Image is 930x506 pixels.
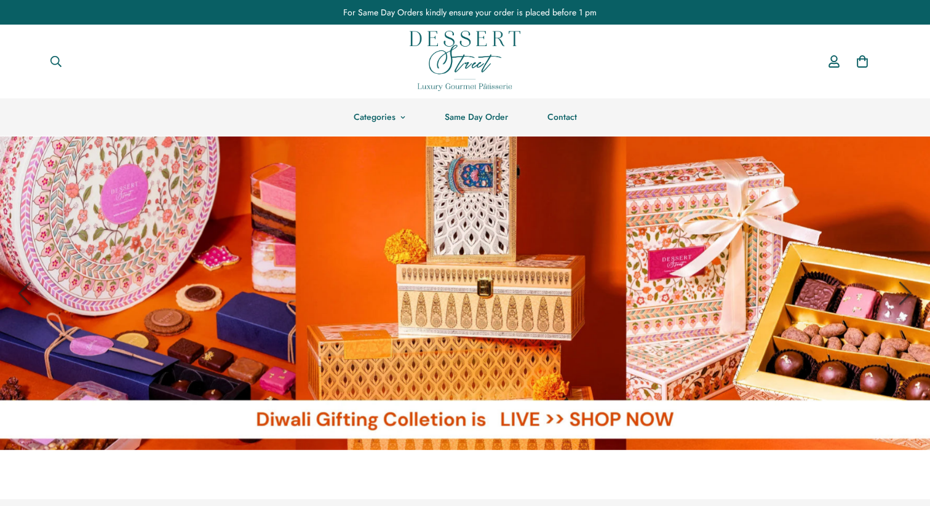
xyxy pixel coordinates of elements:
[40,48,72,75] button: Search
[528,98,597,136] a: Contact
[410,25,520,98] a: Dessert Street
[820,44,848,79] a: Account
[848,47,876,76] a: 0
[881,269,930,318] button: Next
[410,31,520,91] img: Dessert Street
[334,98,425,136] a: Categories
[425,98,528,136] a: Same Day Order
